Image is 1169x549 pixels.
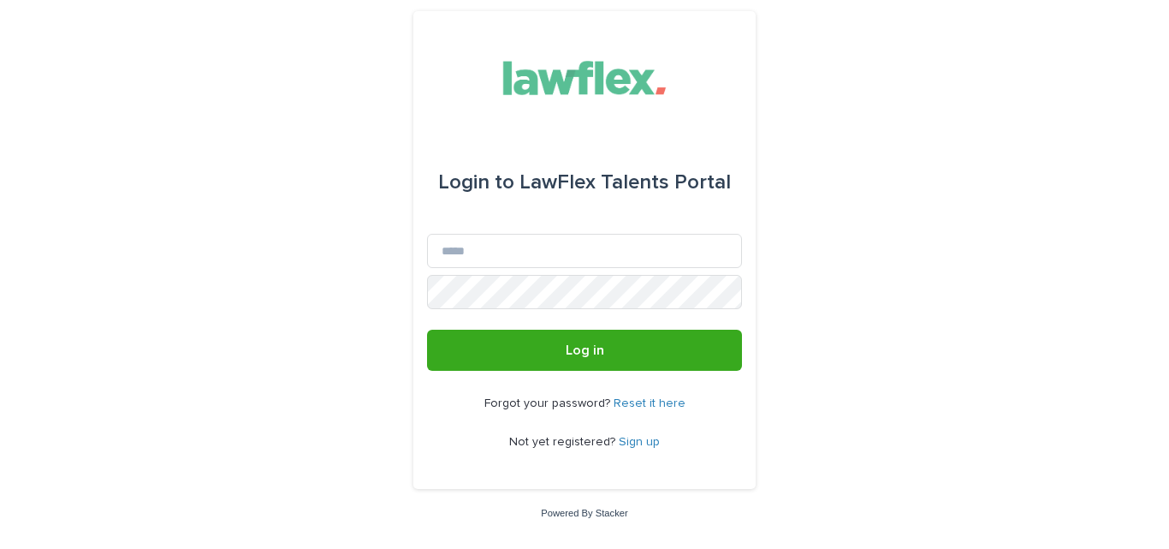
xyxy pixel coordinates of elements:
[509,436,619,448] span: Not yet registered?
[541,508,627,518] a: Powered By Stacker
[484,397,614,409] span: Forgot your password?
[614,397,685,409] a: Reset it here
[438,158,731,206] div: LawFlex Talents Portal
[566,343,604,357] span: Log in
[489,52,681,104] img: Gnvw4qrBSHOAfo8VMhG6
[619,436,660,448] a: Sign up
[427,330,742,371] button: Log in
[438,172,514,193] span: Login to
